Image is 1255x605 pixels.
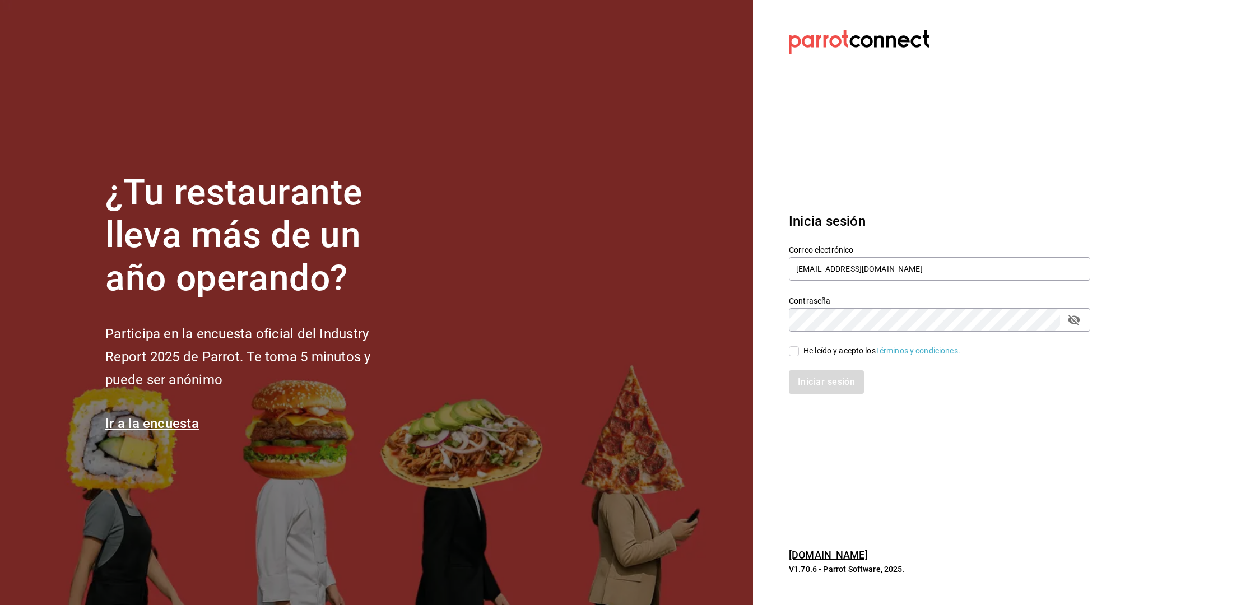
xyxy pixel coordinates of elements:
h3: Inicia sesión [789,211,1090,231]
label: Contraseña [789,296,1090,304]
p: V1.70.6 - Parrot Software, 2025. [789,564,1090,575]
input: Ingresa tu correo electrónico [789,257,1090,281]
button: passwordField [1065,310,1084,329]
h2: Participa en la encuesta oficial del Industry Report 2025 de Parrot. Te toma 5 minutos y puede se... [105,323,408,391]
label: Correo electrónico [789,245,1090,253]
a: Ir a la encuesta [105,416,199,431]
div: He leído y acepto los [803,345,960,357]
a: Términos y condiciones. [876,346,960,355]
h1: ¿Tu restaurante lleva más de un año operando? [105,171,408,300]
a: [DOMAIN_NAME] [789,549,868,561]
